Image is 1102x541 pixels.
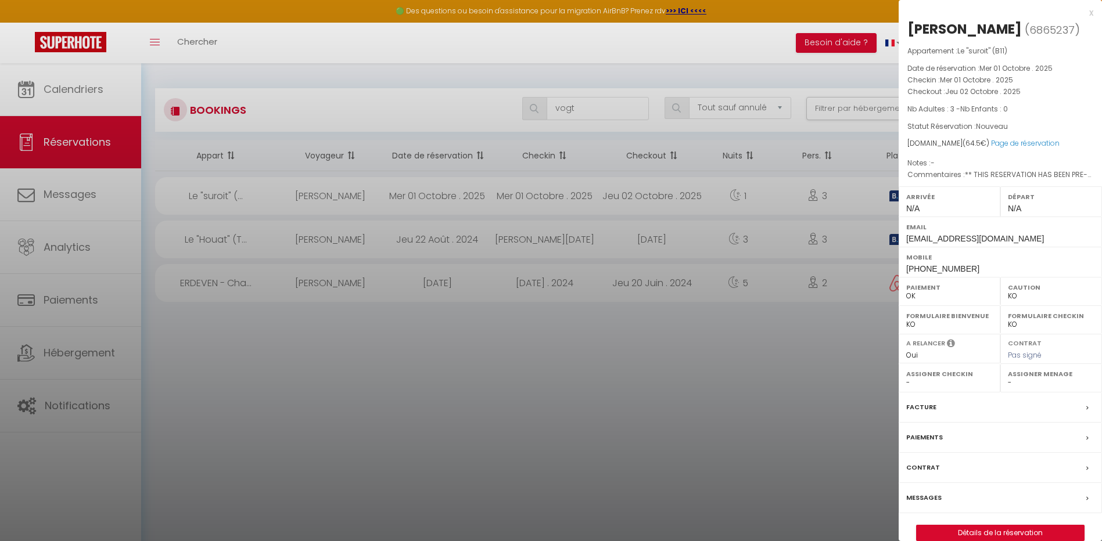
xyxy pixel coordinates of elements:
[907,157,1093,169] p: Notes :
[991,138,1060,148] a: Page de réservation
[906,401,936,413] label: Facture
[907,74,1093,86] p: Checkin :
[1008,191,1094,203] label: Départ
[906,492,942,504] label: Messages
[907,63,1093,74] p: Date de réservation :
[979,63,1053,73] span: Mer 01 Octobre . 2025
[907,86,1093,98] p: Checkout :
[1008,204,1021,213] span: N/A
[917,525,1084,540] a: Détails de la réservation
[965,138,981,148] span: 64.5
[906,338,945,348] label: A relancer
[947,338,955,351] i: Sélectionner OUI si vous souhaiter envoyer les séquences de messages post-checkout
[907,45,1093,57] p: Appartement :
[906,368,993,380] label: Assigner Checkin
[906,282,993,293] label: Paiement
[906,251,1094,263] label: Mobile
[907,138,1093,149] div: [DOMAIN_NAME]
[940,75,1013,85] span: Mer 01 Octobre . 2025
[916,525,1085,541] button: Détails de la réservation
[960,104,1008,114] span: Nb Enfants : 0
[1008,310,1094,322] label: Formulaire Checkin
[1008,282,1094,293] label: Caution
[957,46,1007,56] span: Le "suroit" (B11)
[906,431,943,443] label: Paiements
[963,138,989,148] span: ( €)
[907,104,1008,114] span: Nb Adultes : 3 -
[906,204,920,213] span: N/A
[1029,23,1075,37] span: 6865237
[976,121,1008,131] span: Nouveau
[899,6,1093,20] div: x
[906,234,1044,243] span: [EMAIL_ADDRESS][DOMAIN_NAME]
[906,221,1094,233] label: Email
[907,20,1022,38] div: [PERSON_NAME]
[945,86,1021,96] span: Jeu 02 Octobre . 2025
[907,169,1093,181] p: Commentaires :
[906,264,979,273] span: [PHONE_NUMBER]
[1008,350,1042,360] span: Pas signé
[1008,338,1042,346] label: Contrat
[906,191,993,203] label: Arrivée
[907,121,1093,132] p: Statut Réservation :
[931,158,935,168] span: -
[1008,368,1094,380] label: Assigner Menage
[906,461,940,474] label: Contrat
[1025,21,1080,38] span: ( )
[906,310,993,322] label: Formulaire Bienvenue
